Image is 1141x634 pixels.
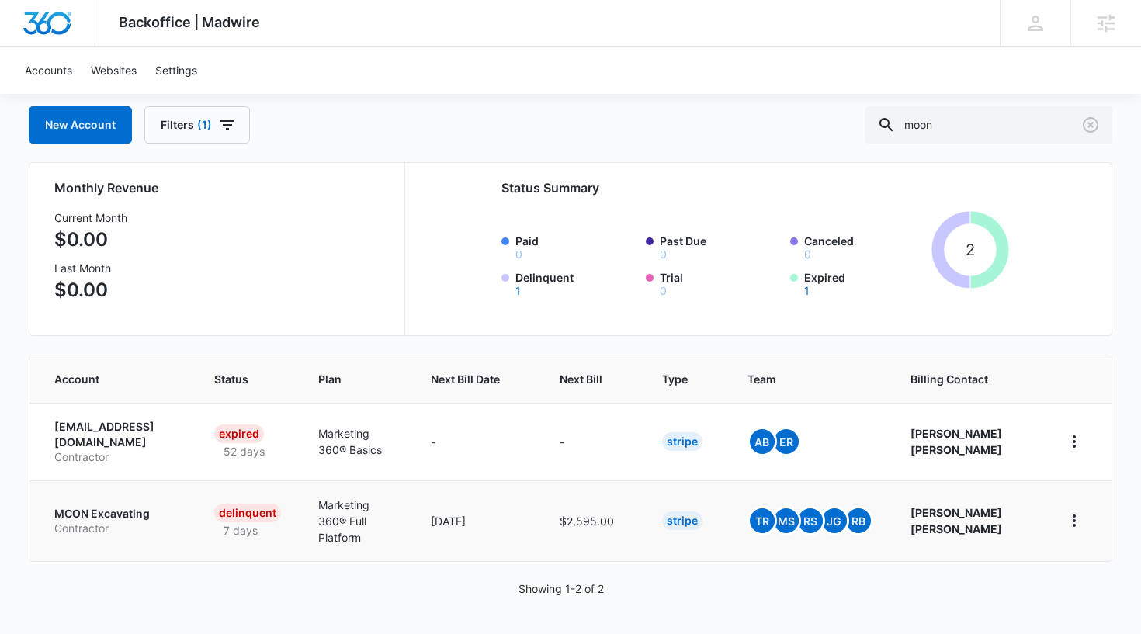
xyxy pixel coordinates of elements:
tspan: 2 [966,241,975,259]
td: $2,595.00 [541,480,643,561]
button: home [1062,508,1087,533]
span: Next Bill Date [431,371,500,387]
p: [EMAIL_ADDRESS][DOMAIN_NAME] [54,419,177,449]
p: Contractor [54,521,177,536]
span: JG [822,508,847,533]
label: Canceled [804,233,925,260]
p: 7 days [214,522,267,539]
td: - [541,403,643,480]
span: Type [662,371,688,387]
a: Settings [146,47,206,94]
span: Plan [318,371,394,387]
span: Team [747,371,851,387]
span: AB [750,429,775,454]
p: Contractor [54,449,177,465]
a: Accounts [16,47,81,94]
span: Next Bill [560,371,602,387]
div: Stripe [662,511,702,530]
button: Expired [804,286,810,296]
span: Status [214,371,258,387]
label: Past Due [660,233,781,260]
p: Marketing 360® Basics [318,425,394,458]
input: Search [865,106,1112,144]
span: TR [750,508,775,533]
span: ER [774,429,799,454]
span: RS [798,508,823,533]
span: Account [54,371,154,387]
label: Paid [515,233,636,260]
a: [EMAIL_ADDRESS][DOMAIN_NAME]Contractor [54,419,177,465]
td: [DATE] [412,480,541,561]
p: MCON Excavating [54,506,177,521]
span: RB [846,508,871,533]
label: Trial [660,269,781,296]
button: Delinquent [515,286,521,296]
span: Billing Contact [910,371,1025,387]
span: (1) [197,120,212,130]
h3: Current Month [54,210,127,226]
p: $0.00 [54,226,127,254]
div: Expired [214,424,264,443]
p: $0.00 [54,276,127,304]
h3: Last Month [54,260,127,276]
p: 52 days [214,443,274,459]
button: home [1062,429,1087,454]
h2: Monthly Revenue [54,178,386,197]
span: Backoffice | Madwire [119,14,260,30]
div: Stripe [662,432,702,451]
a: Websites [81,47,146,94]
p: Marketing 360® Full Platform [318,497,394,546]
p: Showing 1-2 of 2 [518,580,604,597]
label: Delinquent [515,269,636,296]
h2: Status Summary [501,178,1009,197]
label: Expired [804,269,925,296]
div: Delinquent [214,504,281,522]
strong: [PERSON_NAME] [PERSON_NAME] [910,427,1002,456]
button: Filters(1) [144,106,250,144]
span: MS [774,508,799,533]
a: New Account [29,106,132,144]
a: MCON ExcavatingContractor [54,506,177,536]
td: - [412,403,541,480]
strong: [PERSON_NAME] [PERSON_NAME] [910,506,1002,535]
button: Clear [1078,113,1103,137]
